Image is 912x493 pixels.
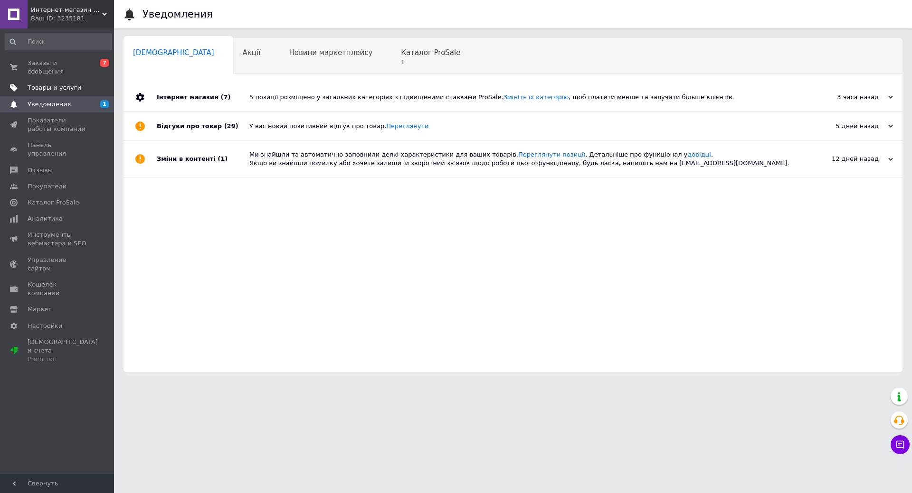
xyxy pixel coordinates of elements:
[386,122,428,130] a: Переглянути
[218,155,228,162] span: (1)
[28,214,63,223] span: Аналитика
[249,93,798,102] div: 5 позиції розміщено у загальних категоріях з підвищеними ставками ProSale. , щоб платити менше та...
[798,155,893,163] div: 12 дней назад
[28,338,98,364] span: [DEMOGRAPHIC_DATA] и счета
[31,14,114,23] div: Ваш ID: 3235181
[28,116,88,133] span: Показатели работы компании
[28,182,66,191] span: Покупатели
[28,256,88,273] span: Управление сайтом
[28,198,79,207] span: Каталог ProSale
[28,355,98,363] div: Prom топ
[249,150,798,167] div: Ми знайшли та автоматично заповнили деякі характеристики для ваших товарів. . Детальніше про функ...
[28,231,88,248] span: Инструменты вебмастера и SEO
[518,151,585,158] a: Переглянути позиції
[157,83,249,112] div: Інтернет магазин
[28,280,88,298] span: Кошелек компании
[289,48,372,57] span: Новини маркетплейсу
[401,48,460,57] span: Каталог ProSale
[28,166,53,175] span: Отзывы
[243,48,261,57] span: Акції
[28,305,52,314] span: Маркет
[100,100,109,108] span: 1
[220,93,230,101] span: (7)
[31,6,102,14] span: Интернет-магазин Товары из Европы
[401,59,460,66] span: 1
[100,59,109,67] span: 7
[249,122,798,130] div: У вас новий позитивний відгук про товар.
[5,33,112,50] input: Поиск
[891,435,910,454] button: Чат с покупателем
[157,112,249,140] div: Відгуки про товар
[142,9,213,20] h1: Уведомления
[28,100,71,109] span: Уведомления
[28,322,62,330] span: Настройки
[157,141,249,177] div: Зміни в контенті
[28,84,81,92] span: Товары и услуги
[687,151,711,158] a: довідці
[224,122,238,130] span: (29)
[503,93,569,101] a: Змініть їх категорію
[28,141,88,158] span: Панель управления
[28,59,88,76] span: Заказы и сообщения
[798,122,893,130] div: 5 дней назад
[133,48,214,57] span: [DEMOGRAPHIC_DATA]
[798,93,893,102] div: 3 часа назад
